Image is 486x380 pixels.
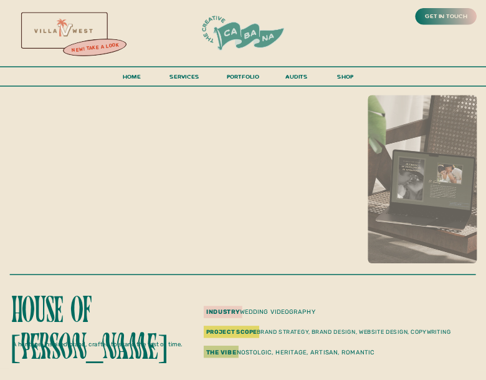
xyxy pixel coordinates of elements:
p: A heritage-inspired brand, crafted to stand the test of time. [12,339,194,351]
a: get in touch [424,11,469,22]
a: portfolio [224,71,262,86]
a: shop [326,71,364,85]
p: wedding videography [206,307,389,315]
a: audits [284,71,308,85]
span: services [169,72,199,80]
p: house of [PERSON_NAME] [10,293,186,329]
a: Home [119,71,144,86]
b: industry [206,308,240,316]
p: nostolgic, heritage, artisan, romantic [206,347,452,359]
p: Brand Strategy, Brand Design, Website Design, Copywriting [206,327,478,339]
a: new! take a look [62,40,129,56]
b: Project Scope [206,328,257,335]
a: services [167,71,201,86]
b: The Vibe [206,348,237,356]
